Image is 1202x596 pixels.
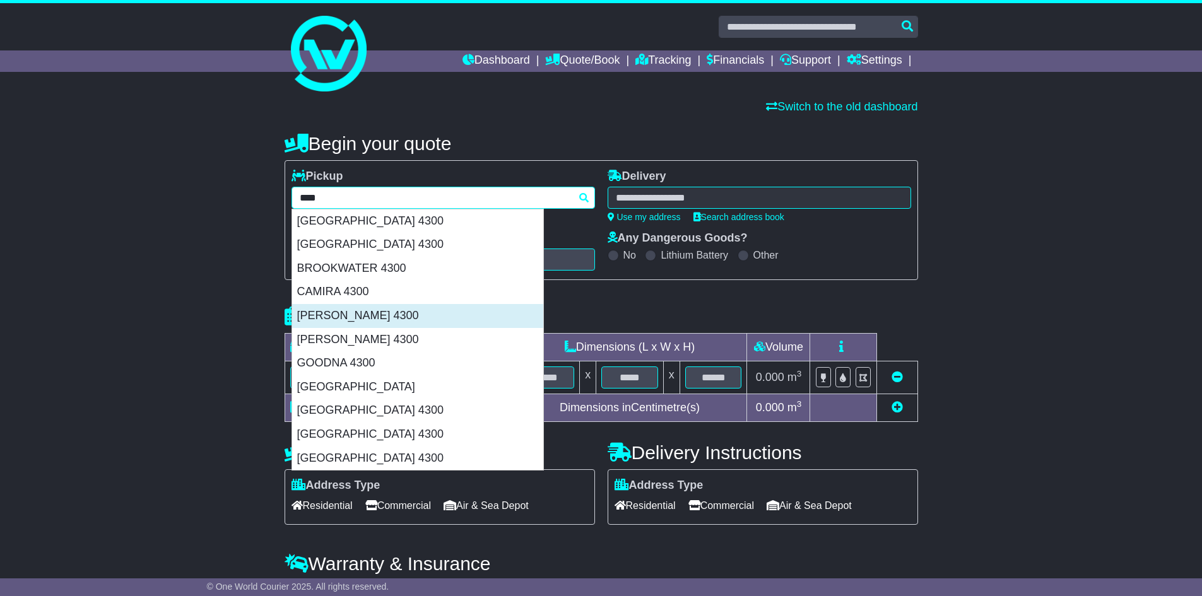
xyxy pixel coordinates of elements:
[285,306,443,327] h4: Package details |
[780,50,831,72] a: Support
[608,170,666,184] label: Delivery
[285,442,595,463] h4: Pickup Instructions
[608,442,918,463] h4: Delivery Instructions
[292,375,543,399] div: [GEOGRAPHIC_DATA]
[285,553,918,574] h4: Warranty & Insurance
[207,581,389,592] span: © One World Courier 2025. All rights reserved.
[292,423,543,447] div: [GEOGRAPHIC_DATA] 4300
[545,50,620,72] a: Quote/Book
[747,334,810,361] td: Volume
[892,401,903,414] a: Add new item
[512,334,747,361] td: Dimensions (L x W x H)
[463,50,530,72] a: Dashboard
[797,369,802,378] sup: 3
[365,496,431,515] span: Commercial
[707,50,764,72] a: Financials
[292,447,543,470] div: [GEOGRAPHIC_DATA] 4300
[292,399,543,423] div: [GEOGRAPHIC_DATA] 4300
[756,371,784,383] span: 0.000
[787,401,802,414] span: m
[608,212,681,222] a: Use my address
[292,351,543,375] div: GOODNA 4300
[615,496,676,515] span: Residential
[608,231,748,245] label: Any Dangerous Goods?
[663,361,680,394] td: x
[766,100,917,113] a: Switch to the old dashboard
[635,50,691,72] a: Tracking
[292,280,543,304] div: CAMIRA 4300
[753,249,779,261] label: Other
[285,334,390,361] td: Type
[847,50,902,72] a: Settings
[292,187,595,209] typeahead: Please provide city
[292,304,543,328] div: [PERSON_NAME] 4300
[787,371,802,383] span: m
[292,479,380,493] label: Address Type
[797,399,802,409] sup: 3
[615,479,704,493] label: Address Type
[580,361,596,394] td: x
[892,371,903,383] a: Remove this item
[285,133,918,154] h4: Begin your quote
[661,249,728,261] label: Lithium Battery
[292,209,543,233] div: [GEOGRAPHIC_DATA] 4300
[688,496,754,515] span: Commercial
[767,496,852,515] span: Air & Sea Depot
[444,496,529,515] span: Air & Sea Depot
[623,249,636,261] label: No
[292,233,543,257] div: [GEOGRAPHIC_DATA] 4300
[292,257,543,281] div: BROOKWATER 4300
[292,170,343,184] label: Pickup
[292,496,353,515] span: Residential
[693,212,784,222] a: Search address book
[756,401,784,414] span: 0.000
[512,394,747,422] td: Dimensions in Centimetre(s)
[292,328,543,352] div: [PERSON_NAME] 4300
[285,394,390,422] td: Total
